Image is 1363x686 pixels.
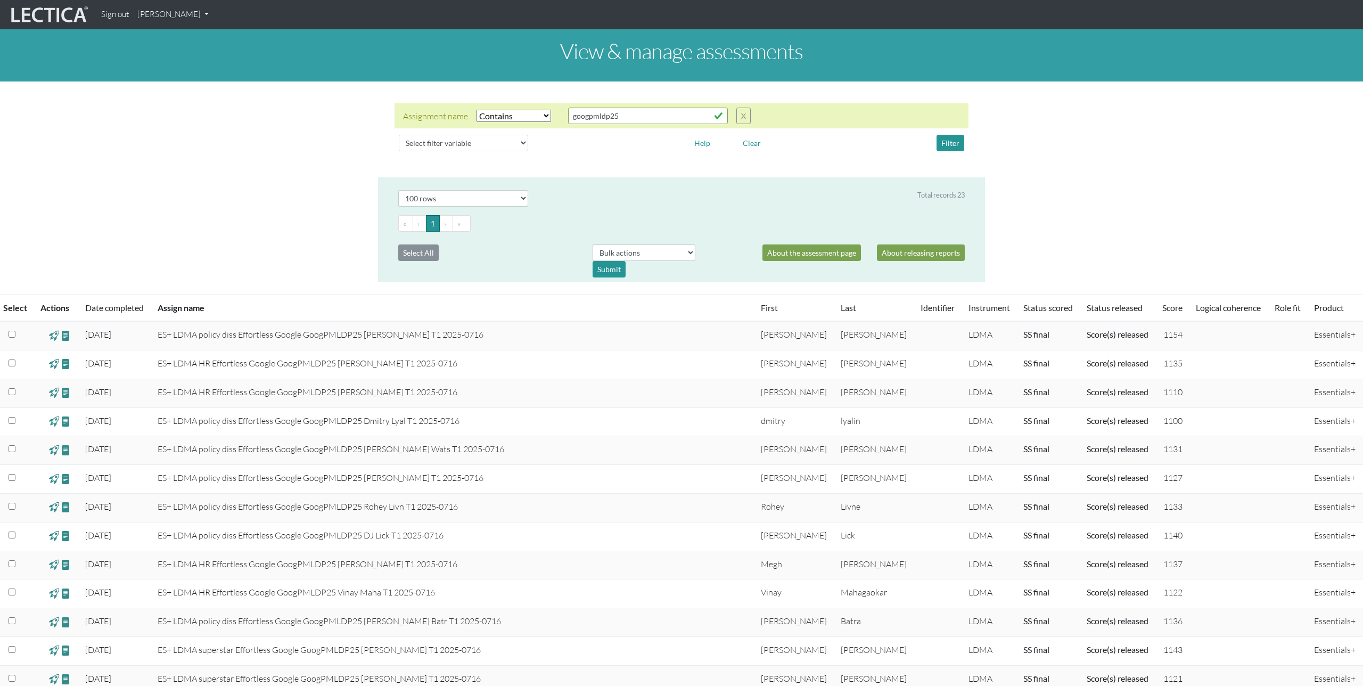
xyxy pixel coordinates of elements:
a: Basic released = basic report without a score has been released, Score(s) released = for Lectica ... [1087,501,1148,511]
td: Essentials+ [1308,579,1363,608]
td: [DATE] [79,436,151,465]
td: [PERSON_NAME] [834,436,914,465]
div: Submit [593,261,626,277]
td: Megh [754,551,834,579]
td: [PERSON_NAME] [754,436,834,465]
td: ES+ LDMA HR Effortless Google GoogPMLDP25 [PERSON_NAME] T1 2025-0716 [151,379,754,407]
td: [PERSON_NAME] [754,321,834,350]
span: view [49,587,59,599]
a: Basic released = basic report without a score has been released, Score(s) released = for Lectica ... [1087,559,1148,569]
span: view [61,530,71,542]
a: Completed = assessment has been completed; CS scored = assessment has been CLAS scored; LS scored... [1023,329,1049,339]
td: ES+ LDMA HR Effortless Google GoogPMLDP25 Vinay Maha T1 2025-0716 [151,579,754,608]
td: [DATE] [79,350,151,379]
td: [PERSON_NAME] [834,379,914,407]
th: Actions [34,295,79,322]
span: view [61,559,71,571]
a: First [761,303,778,313]
span: view [49,358,59,370]
a: Completed = assessment has been completed; CS scored = assessment has been CLAS scored; LS scored... [1023,644,1049,655]
span: view [49,644,59,657]
span: view [61,644,71,657]
a: Date completed [85,303,144,313]
td: Rohey [754,493,834,522]
span: 1135 [1163,358,1183,369]
a: Instrument [968,303,1010,313]
td: Essentials+ [1308,551,1363,579]
td: [PERSON_NAME] [754,379,834,407]
a: Completed = assessment has been completed; CS scored = assessment has been CLAS scored; LS scored... [1023,415,1049,426]
div: Total records 23 [917,190,965,200]
span: view [49,329,59,341]
td: Essentials+ [1308,636,1363,665]
td: Essentials+ [1308,321,1363,350]
span: view [49,673,59,685]
span: view [61,472,71,485]
td: [DATE] [79,321,151,350]
span: view [61,415,71,428]
a: Completed = assessment has been completed; CS scored = assessment has been CLAS scored; LS scored... [1023,673,1049,683]
td: LDMA [962,636,1017,665]
td: [PERSON_NAME] [834,636,914,665]
td: ES+ LDMA policy diss Effortless Google GoogPMLDP25 [PERSON_NAME] Batr T1 2025-0716 [151,608,754,637]
a: Status scored [1023,303,1073,313]
td: [PERSON_NAME] [834,551,914,579]
a: Status released [1087,303,1143,313]
td: LDMA [962,436,1017,465]
button: Help [689,135,715,151]
a: Basic released = basic report without a score has been released, Score(s) released = for Lectica ... [1087,415,1148,426]
td: Essentials+ [1308,436,1363,465]
td: Essentials+ [1308,407,1363,436]
td: [DATE] [79,407,151,436]
a: Last [841,303,856,313]
span: 1131 [1163,444,1183,454]
td: ES+ LDMA superstar Effortless Google GoogPMLDP25 [PERSON_NAME] T1 2025-0716 [151,636,754,665]
td: [PERSON_NAME] [754,350,834,379]
td: [DATE] [79,522,151,551]
a: Role fit [1275,303,1301,313]
a: Completed = assessment has been completed; CS scored = assessment has been CLAS scored; LS scored... [1023,530,1049,540]
button: X [736,108,751,124]
span: view [49,559,59,571]
td: [DATE] [79,636,151,665]
td: [PERSON_NAME] [754,608,834,637]
a: Basic released = basic report without a score has been released, Score(s) released = for Lectica ... [1087,444,1148,454]
span: 1100 [1163,415,1183,426]
td: LDMA [962,379,1017,407]
a: Completed = assessment has been completed; CS scored = assessment has been CLAS scored; LS scored... [1023,387,1049,397]
td: Essentials+ [1308,522,1363,551]
td: ES+ LDMA HR Effortless Google GoogPMLDP25 [PERSON_NAME] T1 2025-0716 [151,551,754,579]
span: view [61,616,71,628]
td: LDMA [962,407,1017,436]
td: [DATE] [79,465,151,494]
span: view [61,387,71,399]
a: Sign out [97,4,133,25]
a: Basic released = basic report without a score has been released, Score(s) released = for Lectica ... [1087,329,1148,339]
a: Completed = assessment has been completed; CS scored = assessment has been CLAS scored; LS scored... [1023,501,1049,511]
a: Identifier [921,303,955,313]
a: Completed = assessment has been completed; CS scored = assessment has been CLAS scored; LS scored... [1023,444,1049,454]
span: view [49,472,59,485]
a: About the assessment page [762,244,861,261]
td: ES+ LDMA policy diss Effortless Google GoogPMLDP25 [PERSON_NAME] T1 2025-0716 [151,465,754,494]
a: Score [1162,303,1183,313]
td: LDMA [962,350,1017,379]
a: Completed = assessment has been completed; CS scored = assessment has been CLAS scored; LS scored... [1023,358,1049,368]
a: Basic released = basic report without a score has been released, Score(s) released = for Lectica ... [1087,530,1148,540]
a: Basic released = basic report without a score has been released, Score(s) released = for Lectica ... [1087,673,1148,683]
button: Clear [738,135,766,151]
td: [PERSON_NAME] [754,522,834,551]
span: view [49,444,59,456]
a: Help [689,137,715,147]
td: LDMA [962,522,1017,551]
span: view [49,530,59,542]
td: Livne [834,493,914,522]
a: Basic released = basic report without a score has been released, Score(s) released = for Lectica ... [1087,616,1148,626]
span: view [61,673,71,685]
span: view [49,415,59,428]
td: LDMA [962,551,1017,579]
td: dmitry [754,407,834,436]
span: view [61,329,71,341]
td: ES+ LDMA policy diss Effortless Google GoogPMLDP25 [PERSON_NAME] T1 2025-0716 [151,321,754,350]
a: About releasing reports [877,244,965,261]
